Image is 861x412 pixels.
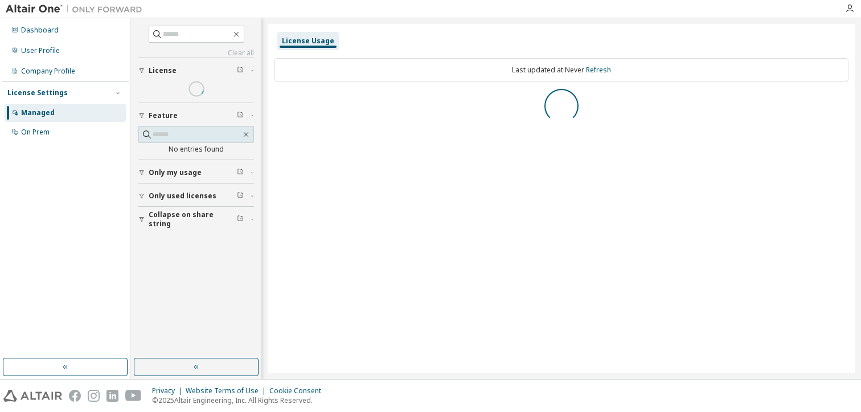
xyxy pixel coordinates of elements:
img: linkedin.svg [106,390,118,402]
button: License [138,58,254,83]
div: Privacy [152,386,186,395]
img: instagram.svg [88,390,100,402]
div: On Prem [21,128,50,137]
div: User Profile [21,46,60,55]
div: Website Terms of Use [186,386,269,395]
button: Feature [138,103,254,128]
span: Clear filter [237,66,244,75]
div: No entries found [138,145,254,154]
img: altair_logo.svg [3,390,62,402]
span: Clear filter [237,215,244,224]
div: Managed [21,108,55,117]
span: Only my usage [149,168,202,177]
span: Clear filter [237,111,244,120]
img: Altair One [6,3,148,15]
span: Feature [149,111,178,120]
div: License Settings [7,88,68,97]
p: © 2025 Altair Engineering, Inc. All Rights Reserved. [152,395,328,405]
div: Dashboard [21,26,59,35]
div: Last updated at: Never [274,58,848,82]
img: youtube.svg [125,390,142,402]
div: Company Profile [21,67,75,76]
a: Clear all [138,48,254,58]
button: Only my usage [138,160,254,185]
span: Clear filter [237,191,244,201]
a: Refresh [586,65,611,75]
span: Clear filter [237,168,244,177]
button: Only used licenses [138,183,254,209]
div: Cookie Consent [269,386,328,395]
button: Collapse on share string [138,207,254,232]
span: License [149,66,177,75]
span: Only used licenses [149,191,216,201]
div: License Usage [282,36,334,46]
span: Collapse on share string [149,210,237,229]
img: facebook.svg [69,390,81,402]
